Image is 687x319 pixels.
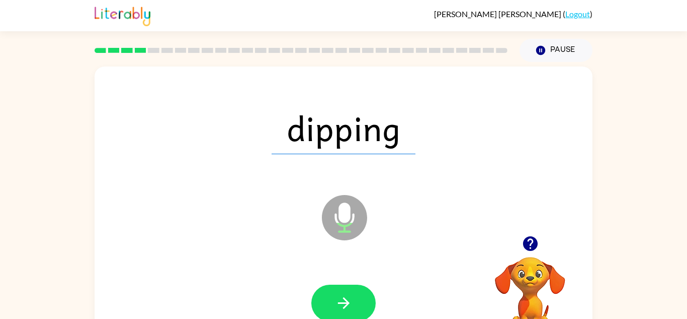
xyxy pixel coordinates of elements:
[95,4,150,26] img: Literably
[520,39,592,62] button: Pause
[434,9,592,19] div: ( )
[434,9,563,19] span: [PERSON_NAME] [PERSON_NAME]
[272,102,415,154] span: dipping
[565,9,590,19] a: Logout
